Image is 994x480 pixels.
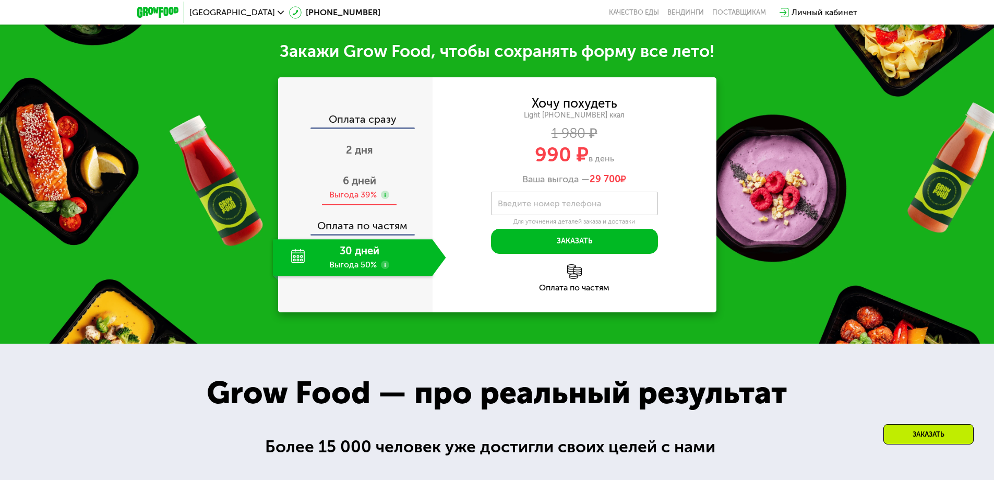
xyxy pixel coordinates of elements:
div: Light [PHONE_NUMBER] ккал [433,111,716,120]
span: ₽ [590,174,626,185]
label: Введите номер телефона [498,201,601,206]
div: Ваша выгода — [433,174,716,185]
span: 990 ₽ [535,143,589,167]
div: 1 980 ₽ [433,128,716,139]
div: Личный кабинет [792,6,857,19]
span: 29 700 [590,173,620,185]
button: Заказать [491,229,658,254]
div: Более 15 000 человек уже достигли своих целей с нами [265,434,729,460]
a: Вендинги [667,8,704,17]
div: Заказать [883,424,974,444]
a: Качество еды [609,8,659,17]
img: l6xcnZfty9opOoJh.png [567,264,582,279]
a: [PHONE_NUMBER] [289,6,380,19]
div: Хочу похудеть [532,98,617,109]
span: 2 дня [346,144,373,156]
span: [GEOGRAPHIC_DATA] [189,8,275,17]
div: Оплата сразу [279,114,433,127]
span: в день [589,154,614,163]
div: Оплата по частям [279,210,433,234]
div: поставщикам [712,8,766,17]
div: Оплата по частям [433,284,716,292]
div: Выгода 39% [329,189,377,201]
div: Для уточнения деталей заказа и доставки [491,218,658,226]
div: Grow Food — про реальный результат [184,369,810,416]
span: 6 дней [343,174,376,187]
